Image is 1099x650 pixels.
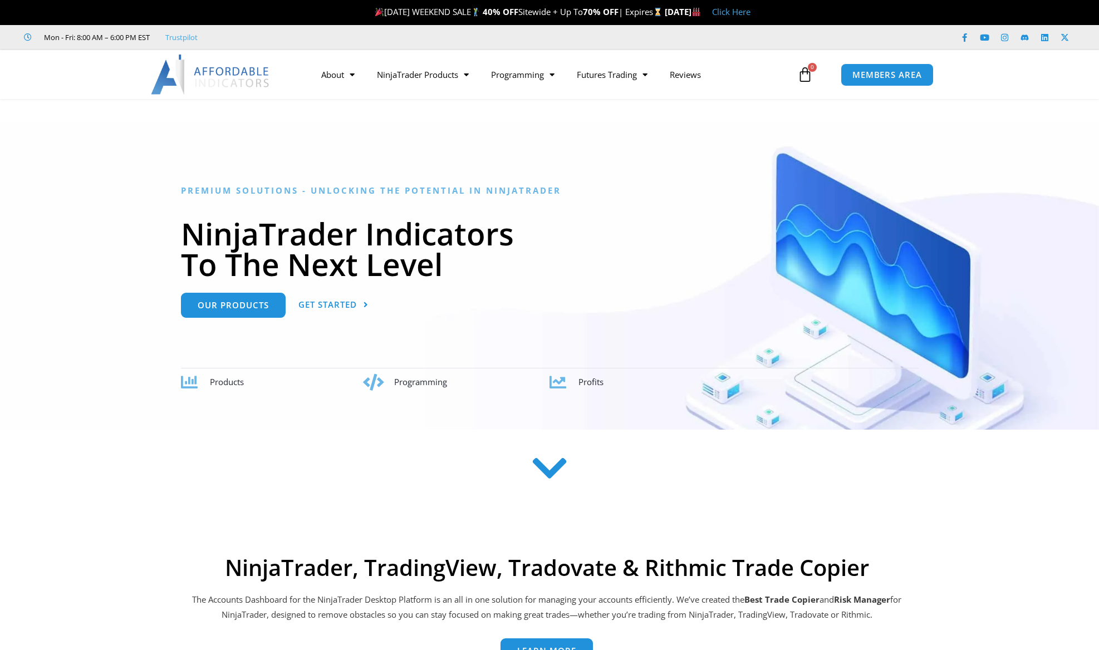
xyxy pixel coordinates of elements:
[852,71,922,79] span: MEMBERS AREA
[394,376,447,387] span: Programming
[181,293,286,318] a: Our Products
[310,62,366,87] a: About
[198,301,269,309] span: Our Products
[151,55,271,95] img: LogoAI | Affordable Indicators – NinjaTrader
[181,218,919,279] h1: NinjaTrader Indicators To The Next Level
[692,8,700,16] img: 🏭
[190,554,903,581] h2: NinjaTrader, TradingView, Tradovate & Rithmic Trade Copier
[654,8,662,16] img: ⌛
[480,62,566,87] a: Programming
[483,6,518,17] strong: 40% OFF
[310,62,794,87] nav: Menu
[372,6,665,17] span: [DATE] WEEKEND SALE Sitewide + Up To | Expires
[834,594,890,605] strong: Risk Manager
[665,6,701,17] strong: [DATE]
[808,63,817,72] span: 0
[190,592,903,623] p: The Accounts Dashboard for the NinjaTrader Desktop Platform is an all in one solution for managin...
[659,62,712,87] a: Reviews
[578,376,604,387] span: Profits
[781,58,830,91] a: 0
[210,376,244,387] span: Products
[181,185,919,196] h6: Premium Solutions - Unlocking the Potential in NinjaTrader
[744,594,820,605] b: Best Trade Copier
[298,293,369,318] a: Get Started
[41,31,150,44] span: Mon - Fri: 8:00 AM – 6:00 PM EST
[375,8,384,16] img: 🎉
[472,8,480,16] img: 🏌️‍♂️
[583,6,619,17] strong: 70% OFF
[298,301,357,309] span: Get Started
[366,62,480,87] a: NinjaTrader Products
[566,62,659,87] a: Futures Trading
[841,63,934,86] a: MEMBERS AREA
[712,6,750,17] a: Click Here
[165,31,198,44] a: Trustpilot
